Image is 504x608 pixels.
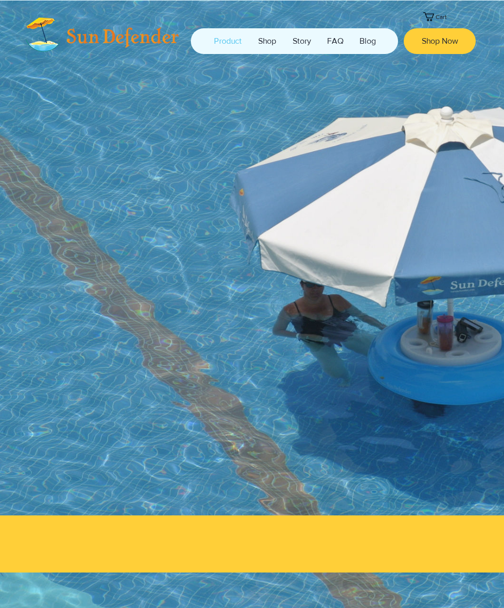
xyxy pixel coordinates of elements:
[284,28,319,54] a: Story
[404,28,476,54] a: Shop Now
[436,13,447,21] text: Cart
[423,12,456,21] a: Cart
[354,28,381,54] p: Blog
[206,28,249,54] a: Product
[191,28,398,54] nav: Site
[319,28,351,54] a: FAQ
[16,12,180,57] img: Sun_Defender.png
[287,28,316,54] p: Story
[422,35,458,47] span: Shop Now
[351,28,384,54] a: Blog
[249,28,284,54] a: Shop
[209,28,247,54] p: Product
[253,28,281,54] p: Shop
[322,28,349,54] p: FAQ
